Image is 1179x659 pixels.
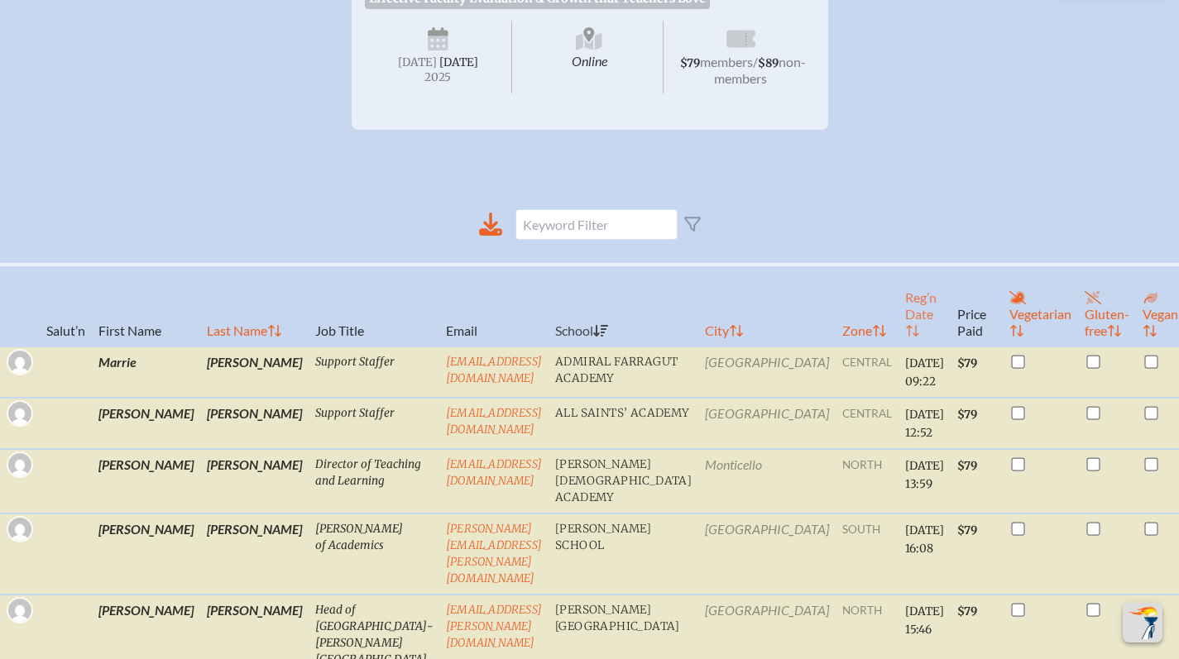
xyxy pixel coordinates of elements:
span: $79 [957,459,977,473]
th: Zone [836,265,899,346]
img: Gravatar [8,518,31,541]
td: [PERSON_NAME] of Academics [309,513,439,595]
img: Gravatar [8,402,31,425]
th: Reg’n Date [899,265,951,346]
a: [PERSON_NAME][EMAIL_ADDRESS][PERSON_NAME][DOMAIN_NAME] [446,522,542,585]
th: First Name [92,265,200,346]
td: central [836,398,899,449]
a: [EMAIL_ADDRESS][PERSON_NAME][DOMAIN_NAME] [446,603,542,650]
td: [PERSON_NAME] [200,449,309,513]
a: [EMAIL_ADDRESS][DOMAIN_NAME] [446,457,542,488]
th: Email [439,265,549,346]
th: Job Title [309,265,439,346]
th: Price Paid [951,265,1003,346]
td: north [836,449,899,513]
td: Support Staffer [309,346,439,398]
span: $79 [957,604,977,618]
span: / [753,54,758,69]
span: non-members [714,54,806,86]
span: $79 [957,408,977,422]
td: Director of Teaching and Learning [309,449,439,513]
td: [PERSON_NAME] [92,449,200,513]
th: Salut’n [40,265,92,346]
img: To the top [1126,606,1159,639]
input: Keyword Filter [515,209,678,240]
img: Gravatar [8,453,31,476]
span: [DATE] [439,55,478,69]
a: [EMAIL_ADDRESS][DOMAIN_NAME] [446,406,542,437]
span: Online [515,21,664,93]
td: [PERSON_NAME] [200,346,309,398]
td: [PERSON_NAME] [92,513,200,595]
td: [GEOGRAPHIC_DATA] [698,513,836,595]
span: [DATE] 12:52 [905,408,944,440]
span: [DATE] 09:22 [905,356,944,389]
span: $79 [680,56,700,70]
span: 2025 [378,71,499,84]
span: $79 [957,523,977,537]
td: Support Staffer [309,398,439,449]
td: south [836,513,899,595]
div: Download to CSV [479,213,502,236]
img: Gravatar [8,599,31,622]
button: Scroll Top [1123,603,1162,642]
td: Marrie [92,346,200,398]
a: [EMAIL_ADDRESS][DOMAIN_NAME] [446,355,542,385]
span: [DATE] 16:08 [905,523,944,556]
th: Gluten-free [1078,265,1136,346]
th: Last Name [200,265,309,346]
td: [GEOGRAPHIC_DATA] [698,346,836,398]
span: $79 [957,356,977,370]
td: Admiral Farragut Academy [549,346,698,398]
th: Vegetarian [1003,265,1078,346]
span: members [700,54,753,69]
span: [DATE] [398,55,437,69]
td: [PERSON_NAME][DEMOGRAPHIC_DATA] Academy [549,449,698,513]
img: Gravatar [8,351,31,374]
td: [GEOGRAPHIC_DATA] [698,398,836,449]
span: [DATE] 15:46 [905,604,944,637]
td: Monticello [698,449,836,513]
td: [PERSON_NAME] [200,513,309,595]
span: $89 [758,56,779,70]
span: [DATE] 13:59 [905,459,944,491]
td: All Saints’ Academy [549,398,698,449]
td: central [836,346,899,398]
th: City [698,265,836,346]
td: [PERSON_NAME] School [549,513,698,595]
td: [PERSON_NAME] [92,398,200,449]
td: [PERSON_NAME] [200,398,309,449]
